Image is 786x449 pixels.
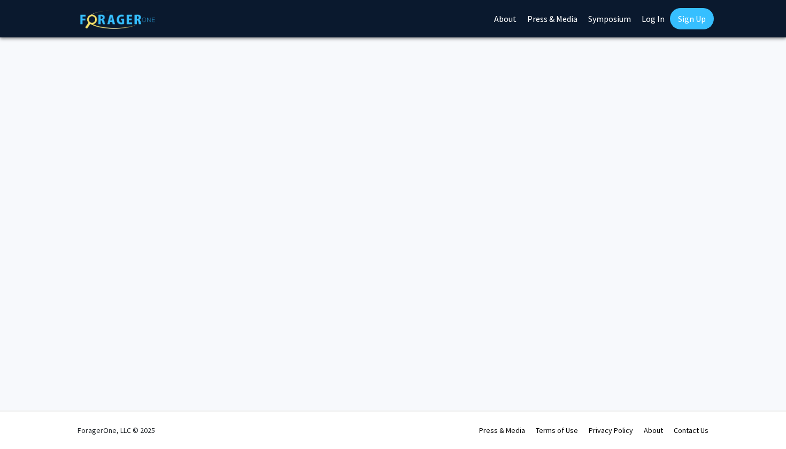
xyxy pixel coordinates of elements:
a: Terms of Use [536,425,578,435]
a: Privacy Policy [589,425,633,435]
a: Contact Us [674,425,708,435]
img: ForagerOne Logo [80,10,155,29]
div: ForagerOne, LLC © 2025 [78,412,155,449]
a: Sign Up [670,8,714,29]
a: Press & Media [479,425,525,435]
a: About [644,425,663,435]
